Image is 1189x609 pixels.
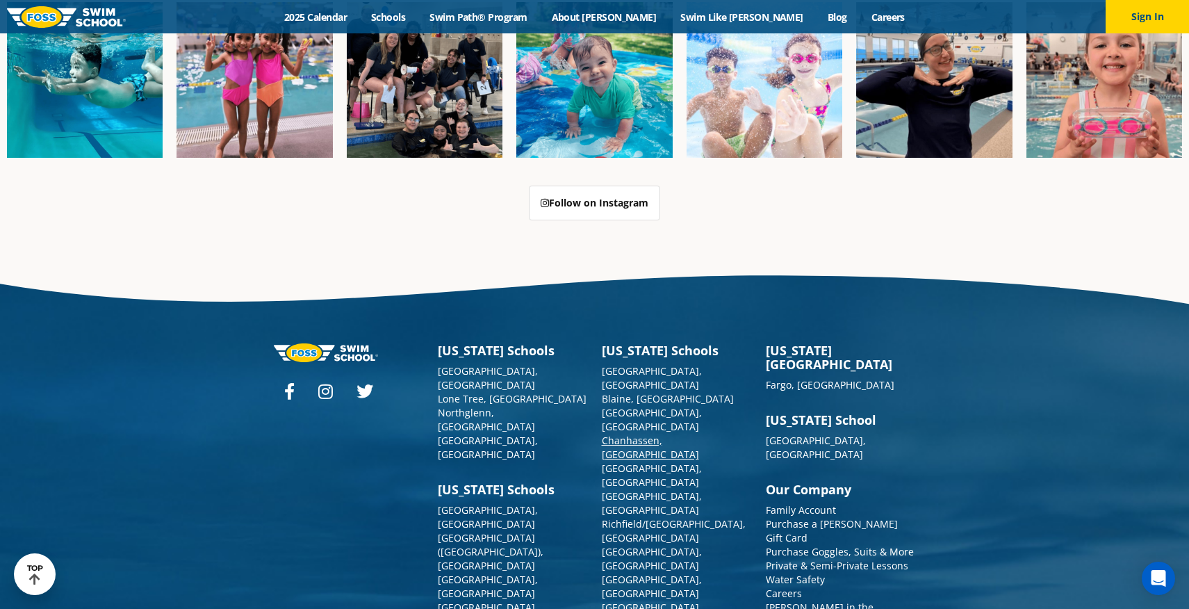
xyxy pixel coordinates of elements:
[602,434,699,461] a: Chanhassen, [GEOGRAPHIC_DATA]
[766,482,916,496] h3: Our Company
[602,545,702,572] a: [GEOGRAPHIC_DATA], [GEOGRAPHIC_DATA]
[602,406,702,433] a: [GEOGRAPHIC_DATA], [GEOGRAPHIC_DATA]
[602,392,734,405] a: Blaine, [GEOGRAPHIC_DATA]
[438,406,535,433] a: Northglenn, [GEOGRAPHIC_DATA]
[438,531,543,572] a: [GEOGRAPHIC_DATA] ([GEOGRAPHIC_DATA]), [GEOGRAPHIC_DATA]
[418,10,539,24] a: Swim Path® Program
[529,186,660,220] a: Follow on Instagram
[766,434,866,461] a: [GEOGRAPHIC_DATA], [GEOGRAPHIC_DATA]
[1026,2,1182,158] img: Fa25-Website-Images-14-600x600.jpg
[438,503,538,530] a: [GEOGRAPHIC_DATA], [GEOGRAPHIC_DATA]
[856,2,1012,158] img: Fa25-Website-Images-9-600x600.jpg
[438,392,587,405] a: Lone Tree, [GEOGRAPHIC_DATA]
[27,564,43,585] div: TOP
[347,2,502,158] img: Fa25-Website-Images-2-600x600.png
[177,2,332,158] img: Fa25-Website-Images-8-600x600.jpg
[766,545,914,558] a: Purchase Goggles, Suits & More
[602,517,746,544] a: Richfield/[GEOGRAPHIC_DATA], [GEOGRAPHIC_DATA]
[602,462,702,489] a: [GEOGRAPHIC_DATA], [GEOGRAPHIC_DATA]
[766,378,894,391] a: Fargo, [GEOGRAPHIC_DATA]
[602,573,702,600] a: [GEOGRAPHIC_DATA], [GEOGRAPHIC_DATA]
[438,482,588,496] h3: [US_STATE] Schools
[7,6,126,28] img: FOSS Swim School Logo
[687,2,842,158] img: FCC_FOSS_GeneralShoot_May_FallCampaign_lowres-9556-600x600.jpg
[766,573,825,586] a: Water Safety
[766,503,836,517] a: Family Account
[766,413,916,427] h3: [US_STATE] School
[1142,562,1175,595] div: Open Intercom Messenger
[359,10,418,24] a: Schools
[859,10,917,24] a: Careers
[602,343,752,357] h3: [US_STATE] Schools
[539,10,669,24] a: About [PERSON_NAME]
[438,364,538,391] a: [GEOGRAPHIC_DATA], [GEOGRAPHIC_DATA]
[272,10,359,24] a: 2025 Calendar
[602,489,702,517] a: [GEOGRAPHIC_DATA], [GEOGRAPHIC_DATA]
[669,10,816,24] a: Swim Like [PERSON_NAME]
[602,364,702,391] a: [GEOGRAPHIC_DATA], [GEOGRAPHIC_DATA]
[274,343,378,362] img: Foss-logo-horizontal-white.svg
[438,573,538,600] a: [GEOGRAPHIC_DATA], [GEOGRAPHIC_DATA]
[766,343,916,371] h3: [US_STATE][GEOGRAPHIC_DATA]
[766,559,908,572] a: Private & Semi-Private Lessons
[766,587,802,600] a: Careers
[516,2,672,158] img: Fa25-Website-Images-600x600.png
[766,517,898,544] a: Purchase a [PERSON_NAME] Gift Card
[815,10,859,24] a: Blog
[438,343,588,357] h3: [US_STATE] Schools
[7,2,163,158] img: Fa25-Website-Images-1-600x600.png
[438,434,538,461] a: [GEOGRAPHIC_DATA], [GEOGRAPHIC_DATA]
